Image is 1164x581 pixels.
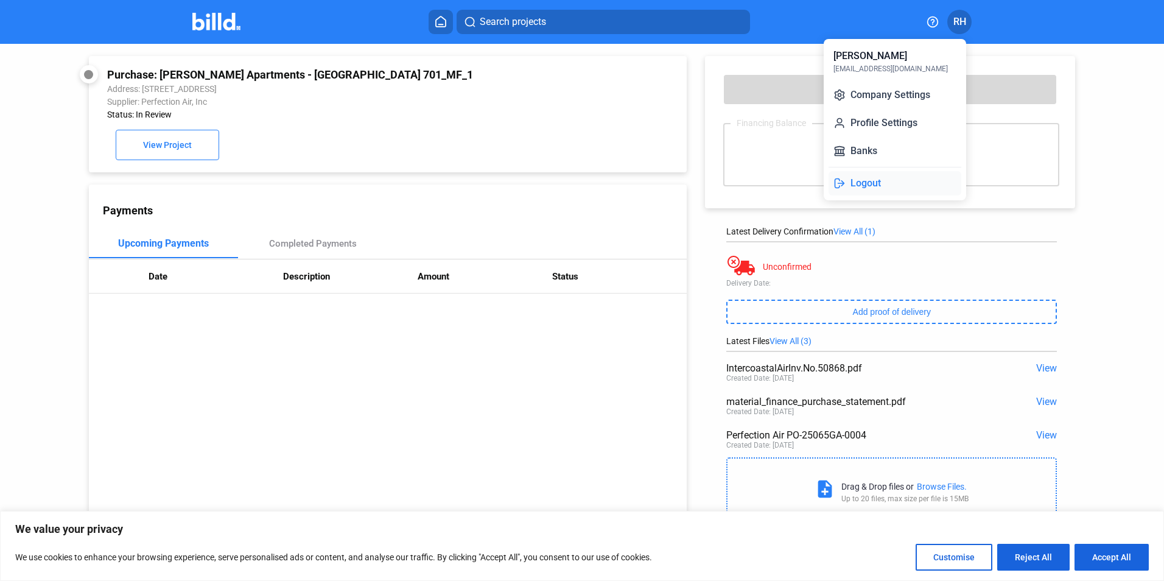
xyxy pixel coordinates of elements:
button: Company Settings [829,83,961,107]
button: Profile Settings [829,111,961,135]
button: Banks [829,139,961,163]
div: [PERSON_NAME] [833,49,907,63]
div: [EMAIL_ADDRESS][DOMAIN_NAME] [833,63,948,74]
button: Customise [916,544,992,571]
button: Accept All [1075,544,1149,571]
button: Logout [829,171,961,195]
p: We use cookies to enhance your browsing experience, serve personalised ads or content, and analys... [15,550,652,565]
p: We value your privacy [15,522,1149,537]
button: Reject All [997,544,1070,571]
